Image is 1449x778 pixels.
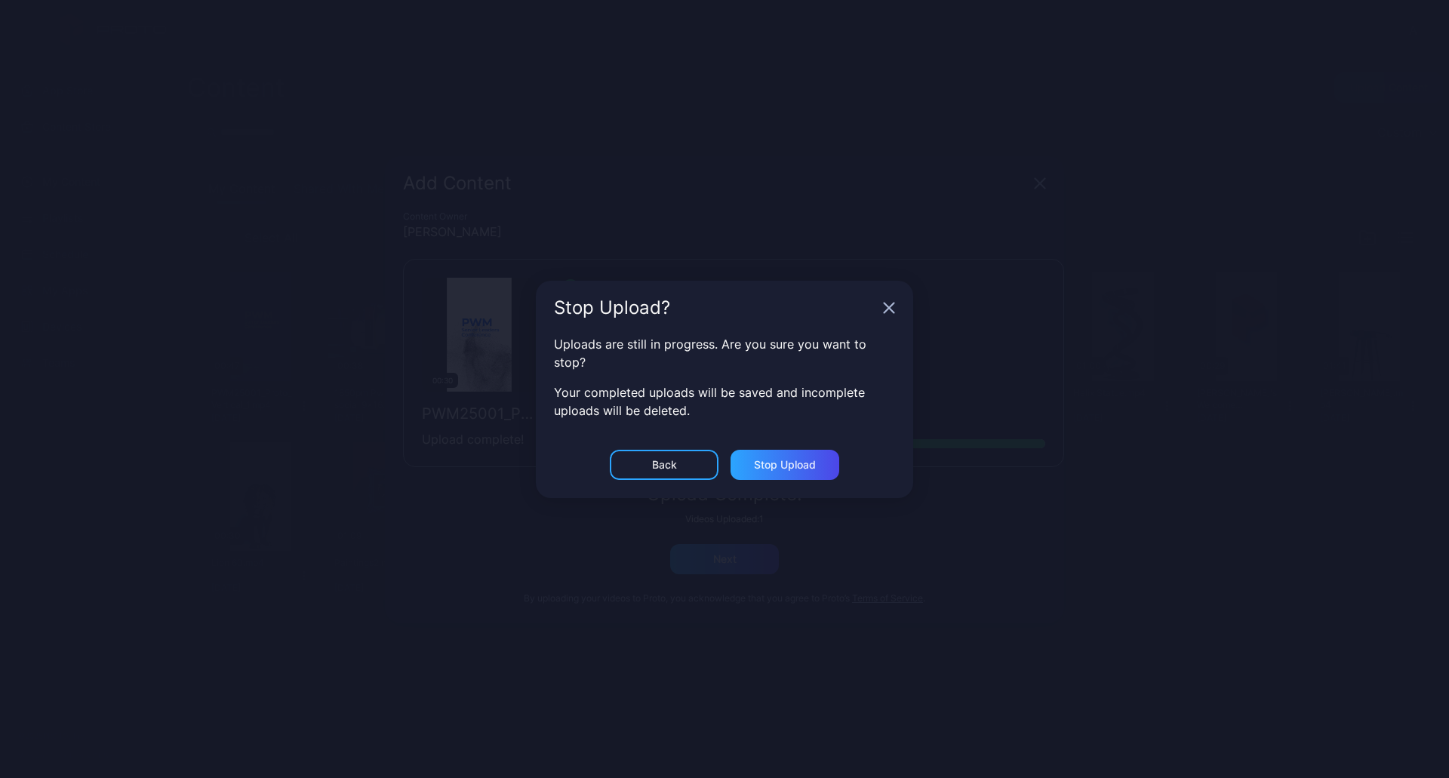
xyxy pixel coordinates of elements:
div: Back [652,459,677,471]
div: Stop Upload? [554,299,877,317]
button: Stop Upload [731,450,839,480]
p: Uploads are still in progress. Are you sure you want to stop? [554,335,895,371]
button: Back [610,450,718,480]
div: Stop Upload [754,459,816,471]
p: Your completed uploads will be saved and incomplete uploads will be deleted. [554,383,895,420]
